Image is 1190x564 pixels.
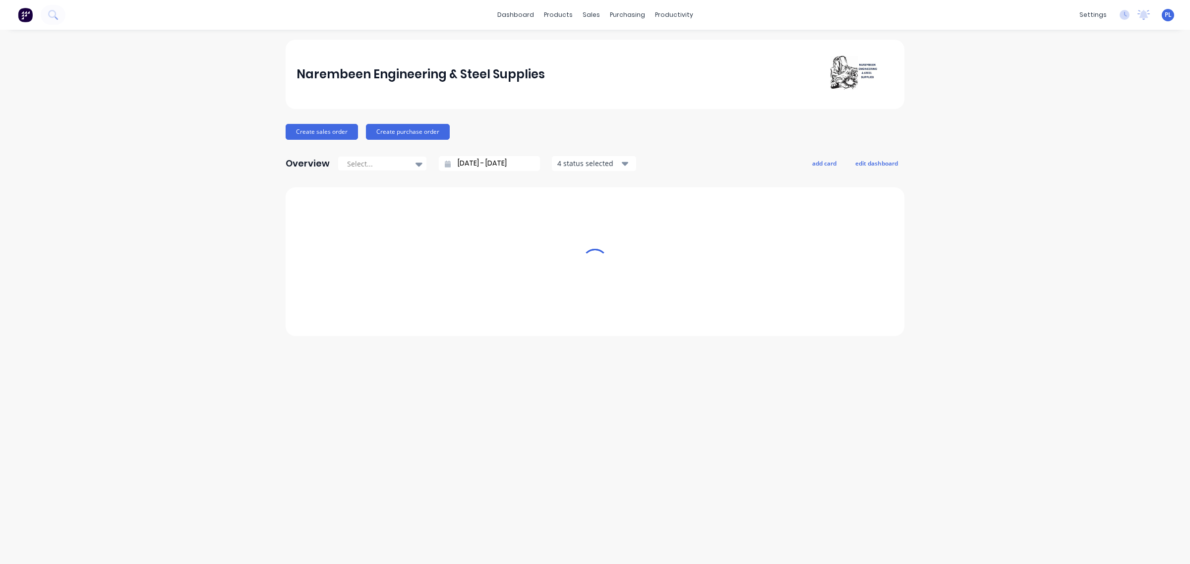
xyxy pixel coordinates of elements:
button: Create purchase order [366,124,450,140]
div: products [539,7,578,22]
span: PL [1165,10,1172,19]
button: 4 status selected [552,156,636,171]
div: productivity [650,7,698,22]
a: dashboard [492,7,539,22]
img: Factory [18,7,33,22]
div: 4 status selected [557,158,620,169]
div: sales [578,7,605,22]
div: Narembeen Engineering & Steel Supplies [297,64,545,84]
div: settings [1074,7,1112,22]
button: add card [806,157,843,169]
button: edit dashboard [849,157,904,169]
img: Narembeen Engineering & Steel Supplies [824,55,893,94]
div: purchasing [605,7,650,22]
div: Overview [286,154,330,173]
button: Create sales order [286,124,358,140]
